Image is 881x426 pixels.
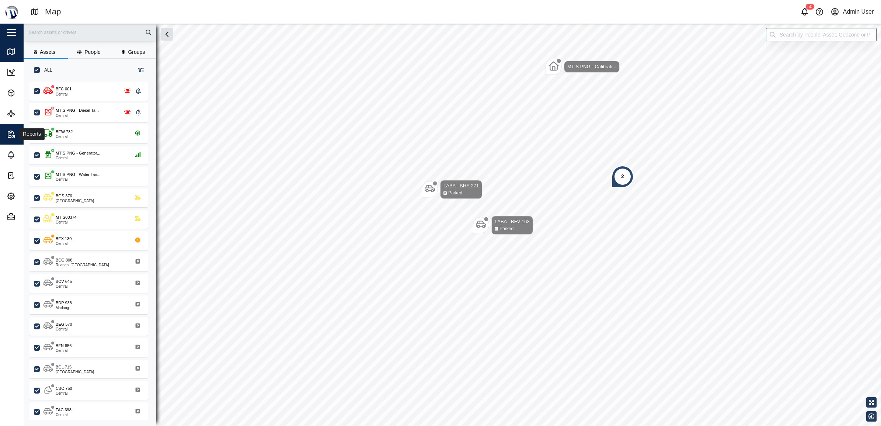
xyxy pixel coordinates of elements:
div: Central [56,178,101,181]
div: Parked [499,225,513,232]
div: FAC 698 [56,407,72,413]
div: MTIS PNG - Diesel Ta... [56,107,99,114]
div: Central [56,221,77,224]
div: Central [56,349,72,353]
div: Alarms [19,151,41,159]
div: MTIS00374 [56,214,77,221]
div: Map [19,48,35,56]
div: 50 [805,4,814,10]
div: LABA - BFV 163 [495,218,530,225]
div: Central [56,285,72,288]
button: Admin User [829,7,875,17]
div: [GEOGRAPHIC_DATA] [56,199,94,203]
div: Map marker [546,59,620,75]
div: Central [56,328,72,331]
span: Groups [128,49,145,55]
div: BEG 570 [56,321,72,328]
canvas: Map [24,24,881,426]
div: Reports [19,130,43,138]
div: grid [29,79,156,420]
div: Central [56,135,73,139]
label: ALL [40,67,52,73]
div: Central [56,413,72,417]
div: BCV 645 [56,278,72,285]
div: MTIS PNG - Water Tan... [56,172,101,178]
div: MTIS PNG - Generator... [56,150,100,156]
div: 2 [621,173,624,181]
div: [GEOGRAPHIC_DATA] [56,370,94,374]
div: LABA - BHE 271 [443,182,479,190]
div: Parked [448,190,462,197]
div: BEX 130 [56,236,72,242]
div: Central [56,156,100,160]
div: Central [56,93,72,96]
div: BGS 376 [56,193,72,199]
div: BFC 001 [56,86,72,92]
div: Map [45,6,61,18]
span: Assets [40,49,55,55]
div: Assets [19,89,41,97]
span: People [84,49,101,55]
div: BEW 732 [56,129,73,135]
input: Search assets or drivers [28,27,152,38]
div: Tasks [19,172,38,180]
div: Settings [19,192,44,200]
div: Madang [56,306,72,310]
div: Map marker [612,166,634,188]
div: BCG 808 [56,257,72,263]
div: Map marker [422,180,482,199]
div: MTIS PNG - Calibrati... [567,63,616,70]
div: BFN 856 [56,343,72,349]
img: Main Logo [4,4,20,20]
div: Central [56,242,72,246]
div: Central [56,114,99,118]
input: Search by People, Asset, Geozone or Place [766,28,877,41]
div: CBC 750 [56,385,72,392]
div: BDP 938 [56,300,72,306]
div: BGL 715 [56,364,72,370]
div: Map marker [473,216,533,235]
div: Dashboard [19,68,51,76]
div: Sites [19,110,36,118]
div: Ruango, [GEOGRAPHIC_DATA] [56,263,109,267]
div: Admin [19,213,40,221]
div: Admin User [843,7,874,17]
div: Central [56,392,72,395]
